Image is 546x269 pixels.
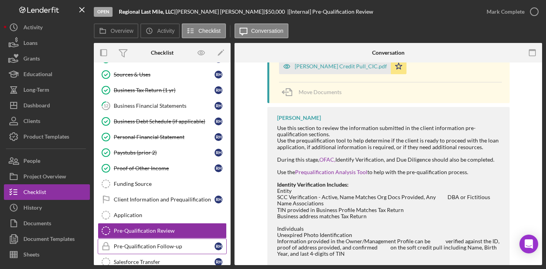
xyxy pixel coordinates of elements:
div: Project Overview [23,169,66,186]
div: People [23,153,40,171]
div: Personal Financial Statement [114,134,215,140]
a: Personal Financial StatementRH [98,129,227,145]
div: Business address matches Tax Return [277,213,502,219]
a: Business Debt Schedule (if applicable)RH [98,114,227,129]
div: Product Templates [23,129,69,146]
button: History [4,200,90,216]
button: Activity [4,20,90,35]
div: Business Debt Schedule (if applicable) [114,118,215,125]
div: Grants [23,51,40,68]
div: Conversation [372,50,405,56]
button: Product Templates [4,129,90,144]
div: Sources & Uses [114,71,215,78]
div: Document Templates [23,231,75,249]
a: Funding Source [98,176,227,192]
div: Use the prequalification tool to help determine if the client is ready to proceed with the loan a... [277,137,502,150]
button: [PERSON_NAME] Credit Pull_CIC.pdf [279,59,406,74]
div: Open Intercom Messenger [519,235,538,253]
div: Documents [23,216,51,233]
button: People [4,153,90,169]
label: Activity [157,28,174,34]
tspan: 12 [104,103,108,108]
div: Clients [23,113,40,131]
div: Proof of Other Income [114,165,215,171]
a: Client Information and PrequailificationRH [98,192,227,207]
div: Salesforce Transfer [114,259,215,265]
a: Pre-Qualification Review [98,223,227,239]
div: Mark Complete [487,4,525,20]
a: Paystubs (prior 2)RH [98,145,227,160]
div: R H [215,164,222,172]
a: Proof of Other IncomeRH [98,160,227,176]
a: Business Tax Return (1 yr)RH [98,82,227,98]
button: Project Overview [4,169,90,184]
div: History [23,200,42,217]
div: Individuals [277,226,502,232]
label: Conversation [251,28,284,34]
div: R H [215,196,222,203]
a: Prequalification Analysis Tool [295,169,367,175]
div: Business Tax Return (1 yr) [114,87,215,93]
div: Loans [23,35,38,53]
b: Regional Last Mile, LLC [119,8,174,15]
button: Checklist [182,23,226,38]
div: R H [215,118,222,125]
div: TIN provided in Business Profile Matches Tax Return [277,207,502,213]
button: Dashboard [4,98,90,113]
div: | [119,9,175,15]
div: Information provided in the Owner/Management Profile can be verified against the ID, proof of add... [277,238,502,257]
div: Application [114,212,226,218]
div: Checklist [23,184,46,202]
div: Checklist [151,50,174,56]
label: Checklist [199,28,221,34]
div: [PERSON_NAME] [277,115,321,121]
div: Open [94,7,113,17]
button: Document Templates [4,231,90,247]
div: [PERSON_NAME] [PERSON_NAME] | [175,9,265,15]
span: Move Documents [299,89,342,95]
a: Sources & UsesRH [98,67,227,82]
div: R H [215,86,222,94]
button: Long-Term [4,82,90,98]
button: Sheets [4,247,90,262]
a: Grants [4,51,90,66]
div: R H [215,71,222,78]
button: Activity [140,23,179,38]
div: Educational [23,66,52,84]
div: R H [215,149,222,157]
button: Overview [94,23,138,38]
div: Pre-Qualification Follow-up [114,243,215,249]
span: $50,000 [265,8,285,15]
div: Dashboard [23,98,50,115]
button: Checklist [4,184,90,200]
div: Client Information and Prequailification [114,196,215,203]
button: Educational [4,66,90,82]
div: Pre-Qualification Review [114,228,226,234]
button: Mark Complete [479,4,542,20]
div: R H [215,133,222,141]
button: Conversation [235,23,289,38]
div: Funding Source [114,181,226,187]
button: Documents [4,216,90,231]
strong: Identity Verification Includes: [277,181,349,188]
a: 12Business Financial StatementsRH [98,98,227,114]
label: Overview [111,28,133,34]
div: | [Internal] Pre-Qualification Review [287,9,373,15]
div: R H [215,258,222,266]
div: Business Financial Statements [114,103,215,109]
a: Pre-Qualification Follow-upRH [98,239,227,254]
button: Loans [4,35,90,51]
div: [PERSON_NAME] Credit Pull_CIC.pdf [295,63,387,69]
div: During this stage, Identify Verification, and Due Diligence should also be completed. [277,157,502,163]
